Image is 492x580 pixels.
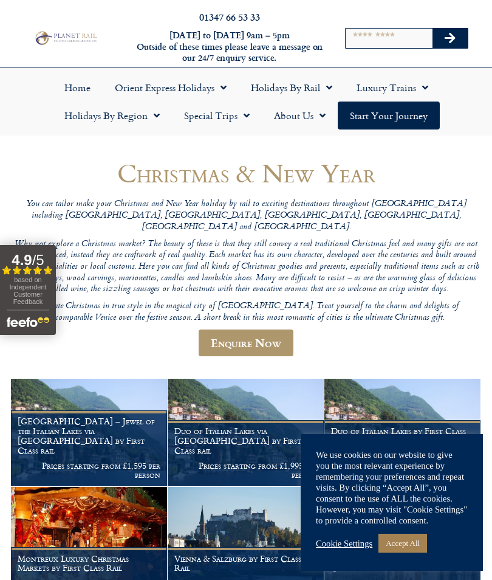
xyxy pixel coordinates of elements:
[174,426,317,455] h1: Duo of Italian Lakes via [GEOGRAPHIC_DATA] by First Class rail
[172,102,262,129] a: Special Trips
[199,10,260,24] a: 01347 66 53 33
[11,159,481,187] h1: Christmas & New Year
[18,416,160,455] h1: [GEOGRAPHIC_DATA] – Jewel of the Italian Lakes via [GEOGRAPHIC_DATA] by First Class rail
[331,426,474,455] h1: Duo of Italian Lakes by First Class rail – [GEOGRAPHIC_DATA], via [GEOGRAPHIC_DATA]
[168,379,324,486] a: Duo of Italian Lakes via [GEOGRAPHIC_DATA] by First Class rail Prices starting from £1,995 per pe...
[103,74,239,102] a: Orient Express Holidays
[239,74,344,102] a: Holidays by Rail
[11,301,481,323] p: Celebrate Christmas in true style in the magical city of [GEOGRAPHIC_DATA]. Treat yourself to the...
[52,102,172,129] a: Holidays by Region
[11,199,481,233] p: You can tailor make your Christmas and New Year holiday by rail to exciting destinations througho...
[331,544,474,573] h1: [GEOGRAPHIC_DATA] & [GEOGRAPHIC_DATA] by First Class rail
[11,379,168,486] a: [GEOGRAPHIC_DATA] – Jewel of the Italian Lakes via [GEOGRAPHIC_DATA] by First Class rail Prices s...
[324,379,481,486] a: Duo of Italian Lakes by First Class rail – [GEOGRAPHIC_DATA], via [GEOGRAPHIC_DATA] Prices starti...
[134,30,325,64] h6: [DATE] to [DATE] 9am – 5pm Outside of these times please leave a message on our 24/7 enquiry serv...
[344,74,440,102] a: Luxury Trains
[6,74,486,129] nav: Menu
[11,239,481,295] p: Why not explore a Christmas market? The beauty of these is that they still convey a real traditio...
[174,461,317,480] p: Prices starting from £1,995 per person
[316,538,372,549] a: Cookie Settings
[174,554,317,573] h1: Vienna & Salzburg by First Class Rail
[378,534,427,553] a: Accept All
[262,102,338,129] a: About Us
[199,330,293,356] a: Enquire Now
[18,554,160,573] h1: Montreux Luxury Christmas Markets by First Class Rail
[52,74,103,102] a: Home
[18,461,160,480] p: Prices starting from £1,595 per person
[33,30,98,46] img: Planet Rail Train Holidays Logo
[316,449,468,526] div: We use cookies on our website to give you the most relevant experience by remembering your prefer...
[338,102,440,129] a: Start your Journey
[432,29,468,48] button: Search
